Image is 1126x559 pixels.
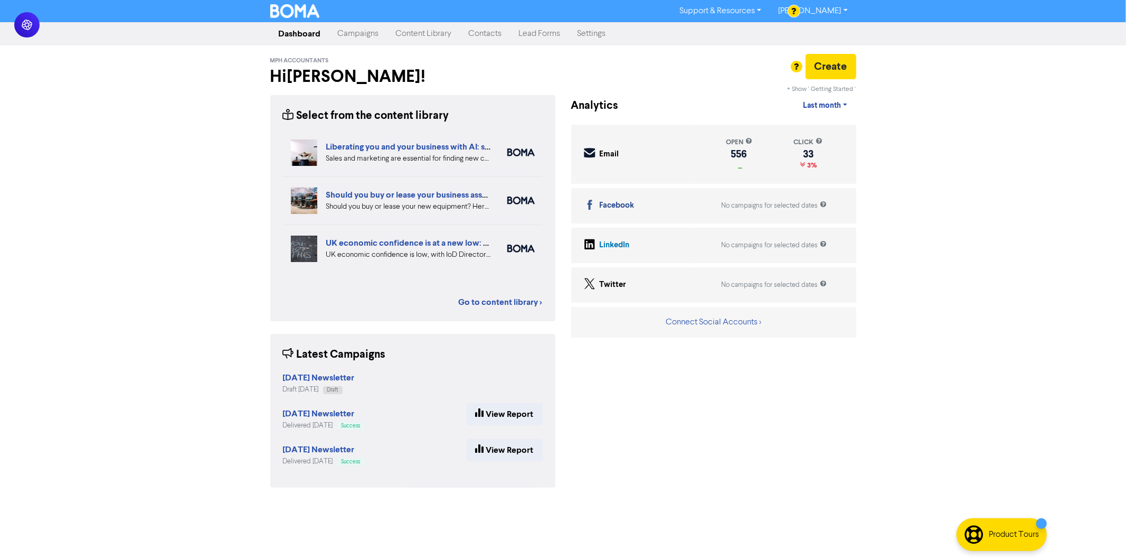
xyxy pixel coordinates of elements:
[507,197,535,204] img: boma_accounting
[283,408,355,419] strong: [DATE] Newsletter
[326,201,491,212] div: Should you buy or lease your new equipment? Here are some pros and cons of each. We also can revi...
[467,439,543,461] a: View Report
[270,23,329,44] a: Dashboard
[283,347,386,363] div: Latest Campaigns
[507,148,535,156] img: boma
[803,101,841,110] span: Last month
[805,161,817,170] span: 3%
[726,150,752,159] div: 556
[1073,508,1126,559] iframe: Chat Widget
[770,3,856,20] a: [PERSON_NAME]
[283,444,355,455] strong: [DATE] Newsletter
[270,57,329,64] span: MPH Accountants
[788,85,856,94] div: + Show ' Getting Started '
[736,161,742,170] span: _
[283,456,365,467] div: Delivered [DATE]
[507,245,535,253] img: boma
[793,150,822,159] div: 33
[270,4,320,18] img: BOMA Logo
[283,385,355,395] div: Draft [DATE]
[793,137,822,147] div: click
[326,249,491,260] div: UK economic confidence is low, with IoD Directors’ Economic Confidence Index at its lowest ever r...
[722,280,827,290] div: No campaigns for selected dates
[600,279,627,291] div: Twitter
[283,108,449,124] div: Select from the content library
[571,98,605,114] div: Analytics
[342,423,361,428] span: Success
[467,403,543,425] a: View Report
[806,54,856,79] button: Create
[326,142,555,152] a: Liberating you and your business with AI: sales and marketing
[671,3,770,20] a: Support & Resources
[283,421,365,431] div: Delivered [DATE]
[600,200,635,212] div: Facebook
[326,238,642,248] a: UK economic confidence is at a new low: 5 ways to boost your business confidence
[270,67,555,87] h2: Hi [PERSON_NAME] !
[665,315,762,329] button: Connect Social Accounts >
[327,387,338,393] span: Draft
[283,410,355,418] a: [DATE] Newsletter
[510,23,569,44] a: Lead Forms
[722,240,827,250] div: No campaigns for selected dates
[600,239,630,251] div: LinkedIn
[283,446,355,454] a: [DATE] Newsletter
[600,148,619,161] div: Email
[460,23,510,44] a: Contacts
[329,23,387,44] a: Campaigns
[326,190,498,200] a: Should you buy or lease your business assets?
[726,137,752,147] div: open
[569,23,614,44] a: Settings
[722,201,827,211] div: No campaigns for selected dates
[794,95,856,116] a: Last month
[283,372,355,383] strong: [DATE] Newsletter
[459,296,543,309] a: Go to content library >
[342,459,361,464] span: Success
[283,374,355,383] a: [DATE] Newsletter
[387,23,460,44] a: Content Library
[326,153,491,164] div: Sales and marketing are essential for finding new customers but eat into your business time. We e...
